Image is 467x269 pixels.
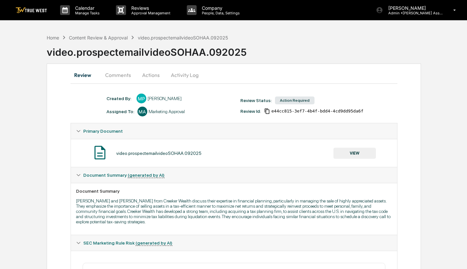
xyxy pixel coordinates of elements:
[138,35,228,40] div: video.prospectemailvideoSOHAA.092025
[70,5,103,11] p: Calendar
[83,240,172,246] span: SEC Marketing Rule Risk
[70,11,103,15] p: Manage Tasks
[92,144,108,161] img: Document Icon
[197,11,243,15] p: People, Data, Settings
[128,172,165,178] u: (generated by AI)
[383,11,444,15] p: Admin • [PERSON_NAME] Asset Management
[69,35,128,40] div: Content Review & Approval
[137,107,147,116] div: MA
[71,235,397,251] div: SEC Marketing Rule Risk (generated by AI)
[333,148,376,159] button: VIEW
[47,41,467,58] div: video.prospectemailvideoSOHAA.092025
[264,108,270,114] span: Copy Id
[126,5,174,11] p: Reviews
[383,5,444,11] p: [PERSON_NAME]
[126,11,174,15] p: Approval Management
[71,67,397,83] div: secondary tabs example
[116,151,201,156] div: video.prospectemailvideoSOHAA.092025
[83,172,165,178] span: Document Summary
[76,188,392,194] div: Document Summary
[16,7,47,13] img: logo
[136,240,172,246] u: (generated by AI)
[137,94,146,103] div: MP
[136,67,166,83] button: Actions
[166,67,204,83] button: Activity Log
[71,167,397,183] div: Document Summary (generated by AI)
[106,109,134,114] div: Assigned To:
[71,183,397,235] div: Document Summary (generated by AI)
[71,67,100,83] button: Review
[240,109,261,114] div: Review Id:
[71,139,397,167] div: Primary Document
[275,97,314,104] div: Action Required
[106,96,133,101] div: Created By: ‎ ‎
[148,96,182,101] div: [PERSON_NAME]
[76,198,392,224] p: [PERSON_NAME] and [PERSON_NAME] from Creeker Wealth discuss their expertise in financial planning...
[83,128,123,134] span: Primary Document
[271,109,363,114] span: e44cc815-3ef7-4b4f-bdd4-4cd9dd95da6f
[197,5,243,11] p: Company
[47,35,59,40] div: Home
[100,67,136,83] button: Comments
[149,109,185,114] div: Marketing Approval
[71,123,397,139] div: Primary Document
[240,98,272,103] div: Review Status:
